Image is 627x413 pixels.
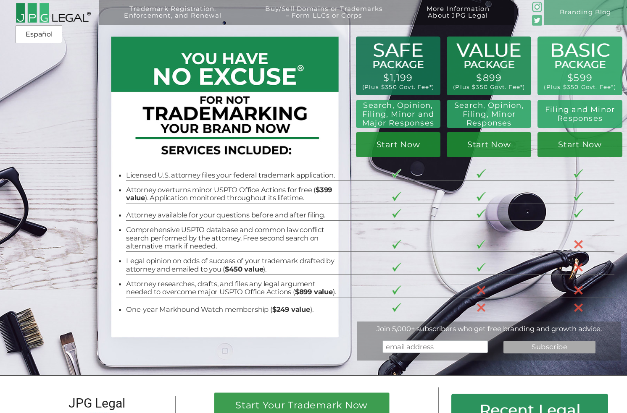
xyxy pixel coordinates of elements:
h2: Filing and Minor Responses [543,105,617,123]
a: Start Now [447,132,531,157]
img: checkmark-border-3.png [477,240,486,249]
img: 2016-logo-black-letters-3-r.png [16,3,91,23]
b: $450 value [225,265,263,273]
h2: Search, Opinion, Filing, Minor and Major Responses [360,101,437,128]
img: checkmark-border-3.png [574,209,583,218]
input: Subscribe [503,341,595,353]
b: $899 value [295,288,333,296]
img: checkmark-border-3.png [574,192,583,201]
img: checkmark-border-3.png [392,285,401,295]
img: checkmark-border-3.png [392,209,401,218]
img: checkmark-border-3.png [392,240,401,249]
img: checkmark-border-3.png [392,303,401,312]
img: checkmark-border-3.png [477,263,486,272]
li: Comprehensive USPTO database and common law conflict search performed by the attorney. Free secon... [126,226,337,250]
a: Buy/Sell Domains or Trademarks– Form LLCs or Corps [247,5,401,31]
b: $249 value [272,305,310,314]
b: $399 value [126,186,332,202]
img: X-30-3.png [574,285,583,295]
li: One-year Markhound Watch membership ( ). [126,306,337,314]
span: JPG Legal [68,396,125,410]
img: X-30-3.png [574,240,583,249]
a: Trademark Registration,Enforcement, and Renewal [105,5,240,31]
img: Twitter_Social_Icon_Rounded_Square_Color-mid-green3-90.png [532,15,543,26]
a: More InformationAbout JPG Legal [408,5,508,31]
img: checkmark-border-3.png [392,169,401,178]
li: Legal opinion on odds of success of your trademark drafted by attorney and emailed to you ( ). [126,257,337,273]
img: checkmark-border-3.png [477,169,486,178]
li: Attorney researches, drafts, and files any legal argument needed to overcome major USPTO Office A... [126,280,337,296]
img: X-30-3.png [574,263,583,272]
input: email address [382,340,488,353]
div: Join 5,000+ subscribers who get free branding and growth advice. [357,324,621,333]
img: checkmark-border-3.png [574,169,583,178]
img: glyph-logo_May2016-green3-90.png [532,2,543,12]
li: Attorney available for your questions before and after filing. [126,211,337,219]
a: Start Now [356,132,440,157]
img: X-30-3.png [574,303,583,312]
img: checkmark-border-3.png [477,209,486,218]
li: Licensed U.S. attorney files your federal trademark application. [126,171,337,179]
a: Start Now [537,132,622,157]
img: checkmark-border-3.png [392,263,401,272]
img: X-30-3.png [477,285,486,295]
a: Español [18,27,60,42]
img: checkmark-border-3.png [477,192,486,201]
img: checkmark-border-3.png [392,192,401,201]
li: Attorney overturns minor USPTO Office Actions for free ( ). Application monitored throughout its ... [126,186,337,202]
h2: Search, Opinion, Filing, Minor Responses [452,101,527,128]
img: X-30-3.png [477,303,486,312]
